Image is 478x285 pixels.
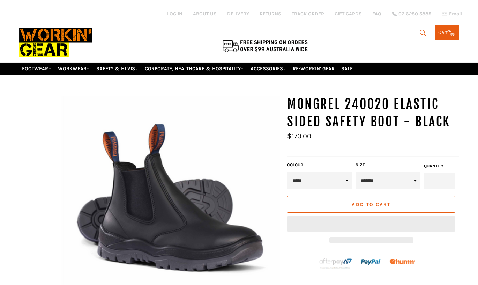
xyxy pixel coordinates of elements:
[449,12,462,16] span: Email
[287,162,352,168] label: COLOUR
[424,163,455,169] label: Quantity
[442,11,462,17] a: Email
[55,63,92,75] a: WORKWEAR
[19,23,92,62] img: Workin Gear leaders in Workwear, Safety Boots, PPE, Uniforms. Australia's No.1 in Workwear
[435,25,459,40] a: Cart
[335,10,362,17] a: GIFT CARDS
[319,257,353,269] img: Afterpay-Logo-on-dark-bg_large.png
[398,12,431,16] span: 02 6280 5885
[352,202,390,207] span: Add to Cart
[193,10,217,17] a: ABOUT US
[389,259,415,264] img: Humm_core_logo_RGB-01_300x60px_small_195d8312-4386-4de7-b182-0ef9b6303a37.png
[94,63,141,75] a: SAFETY & HI VIS
[248,63,289,75] a: ACCESSORIES
[338,63,356,75] a: SALE
[392,12,431,16] a: 02 6280 5885
[167,11,182,17] a: Log in
[292,10,324,17] a: TRACK ORDER
[142,63,247,75] a: CORPORATE, HEALTHCARE & HOSPITALITY
[19,63,54,75] a: FOOTWEAR
[227,10,249,17] a: DELIVERY
[287,132,311,140] span: $170.00
[260,10,281,17] a: RETURNS
[287,96,459,130] h1: MONGREL 240020 Elastic Sided Safety Boot - BLACK
[290,63,337,75] a: RE-WORKIN' GEAR
[361,252,381,272] img: paypal.png
[372,10,381,17] a: FAQ
[222,38,309,53] img: Flat $9.95 shipping Australia wide
[287,196,455,213] button: Add to Cart
[356,162,420,168] label: Size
